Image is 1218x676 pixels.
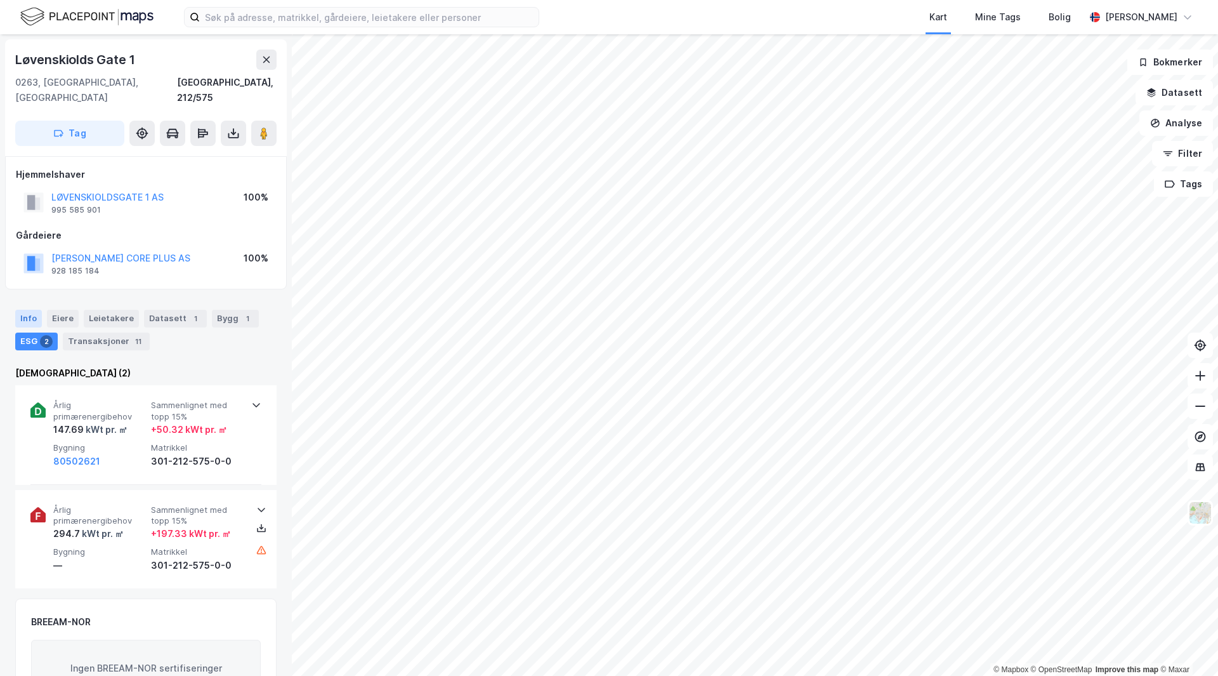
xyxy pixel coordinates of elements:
div: 294.7 [53,526,124,541]
div: Kontrollprogram for chat [1155,615,1218,676]
div: 1 [241,312,254,325]
div: Leietakere [84,310,139,328]
input: Søk på adresse, matrikkel, gårdeiere, leietakere eller personer [200,8,539,27]
div: 100% [244,190,268,205]
button: 80502621 [53,454,100,469]
button: Analyse [1139,110,1213,136]
span: Matrikkel [151,442,244,453]
div: 11 [132,335,145,348]
span: Årlig primærenergibehov [53,400,146,422]
div: Hjemmelshaver [16,167,276,182]
img: Z [1188,501,1212,525]
div: kWt pr. ㎡ [84,422,128,437]
div: 2 [40,335,53,348]
span: Sammenlignet med topp 15% [151,400,244,422]
div: 0263, [GEOGRAPHIC_DATA], [GEOGRAPHIC_DATA] [15,75,177,105]
div: — [53,558,146,573]
span: Årlig primærenergibehov [53,505,146,527]
div: Bolig [1049,10,1071,25]
div: ESG [15,333,58,350]
button: Bokmerker [1127,50,1213,75]
button: Tags [1154,171,1213,197]
a: Mapbox [993,665,1028,674]
div: 928 185 184 [51,266,100,276]
img: logo.f888ab2527a4732fd821a326f86c7f29.svg [20,6,154,28]
div: Info [15,310,42,328]
div: [GEOGRAPHIC_DATA], 212/575 [177,75,277,105]
div: 1 [189,312,202,325]
button: Tag [15,121,124,146]
div: Kart [929,10,947,25]
a: Improve this map [1096,665,1158,674]
div: 301-212-575-0-0 [151,558,244,573]
div: Datasett [144,310,207,328]
div: Mine Tags [975,10,1021,25]
div: Gårdeiere [16,228,276,243]
div: + 197.33 kWt pr. ㎡ [151,526,231,541]
iframe: Chat Widget [1155,615,1218,676]
div: 995 585 901 [51,205,101,215]
div: Løvenskiolds Gate 1 [15,50,138,70]
button: Filter [1152,141,1213,166]
span: Bygning [53,547,146,557]
div: Bygg [212,310,259,328]
span: Sammenlignet med topp 15% [151,505,244,527]
div: [DEMOGRAPHIC_DATA] (2) [15,366,277,381]
div: Transaksjoner [63,333,150,350]
div: BREEAM-NOR [31,614,91,630]
div: 100% [244,251,268,266]
div: [PERSON_NAME] [1105,10,1177,25]
div: 147.69 [53,422,128,437]
span: Bygning [53,442,146,453]
div: kWt pr. ㎡ [80,526,124,541]
div: + 50.32 kWt pr. ㎡ [151,422,227,437]
span: Matrikkel [151,547,244,557]
a: OpenStreetMap [1031,665,1092,674]
div: Eiere [47,310,79,328]
button: Datasett [1136,80,1213,105]
div: 301-212-575-0-0 [151,454,244,469]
